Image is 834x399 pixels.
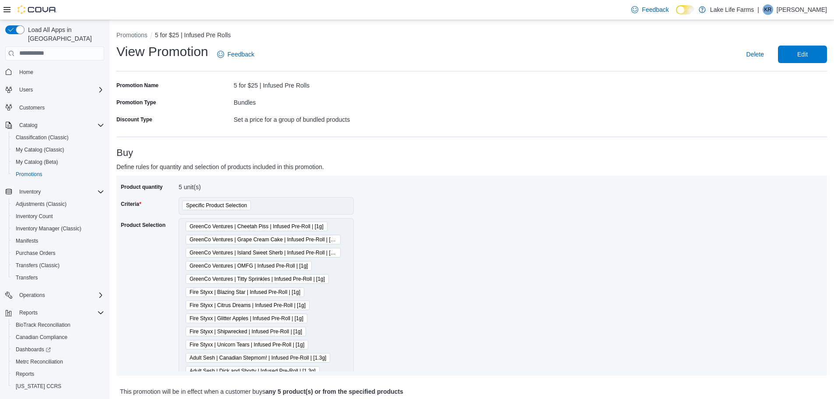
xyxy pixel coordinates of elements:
[186,327,306,336] span: Fire Styxx | Shipwrecked | Infused Pre-Roll | [1g]
[186,248,341,258] span: GreenCo Ventures | Island Sweet Sherb | Infused Pre-Roll | [1g]
[190,222,324,231] span: GreenCo Ventures | Cheetah Piss | Infused Pre-Roll | [1g]
[12,132,104,143] span: Classification (Classic)
[777,4,827,15] p: [PERSON_NAME]
[16,120,104,131] span: Catalog
[12,381,65,392] a: [US_STATE] CCRS
[16,290,49,300] button: Operations
[9,198,108,210] button: Adjustments (Classic)
[16,171,42,178] span: Promotions
[12,223,104,234] span: Inventory Manager (Classic)
[16,237,38,244] span: Manifests
[16,159,58,166] span: My Catalog (Beta)
[16,85,104,95] span: Users
[16,120,41,131] button: Catalog
[228,50,254,59] span: Feedback
[121,184,162,191] label: Product quantity
[9,368,108,380] button: Reports
[9,319,108,331] button: BioTrack Reconciliation
[16,274,38,281] span: Transfers
[16,307,104,318] span: Reports
[120,386,647,397] p: This promotion will be in effect when a customer buys
[116,162,649,172] p: Define rules for quantity and selection of products included in this promotion.
[16,187,104,197] span: Inventory
[16,146,64,153] span: My Catalog (Classic)
[16,358,63,365] span: Metrc Reconciliation
[19,188,41,195] span: Inventory
[757,4,759,15] p: |
[186,340,308,350] span: Fire Styxx | Unicorn Tears | Infused Pre-Roll | [1g]
[9,380,108,392] button: [US_STATE] CCRS
[265,388,403,395] b: any 5 product(s) or from the specified products
[186,201,247,210] span: Specific Product Selection
[12,145,104,155] span: My Catalog (Classic)
[12,236,42,246] a: Manifests
[2,119,108,131] button: Catalog
[186,222,327,231] span: GreenCo Ventures | Cheetah Piss | Infused Pre-Roll | [1g]
[9,168,108,180] button: Promotions
[2,66,108,78] button: Home
[12,211,104,222] span: Inventory Count
[12,132,72,143] a: Classification (Classic)
[12,369,104,379] span: Reports
[9,144,108,156] button: My Catalog (Classic)
[116,43,208,60] h1: View Promotion
[186,314,307,323] span: Fire Styxx | Glitter Apples | Infused Pre-Roll | [1g]
[116,31,827,41] nav: An example of EuiBreadcrumbs
[182,201,251,210] span: Specific Product Selection
[9,235,108,247] button: Manifests
[190,235,337,244] span: GreenCo Ventures | Grape Cream Cake | Infused Pre-Roll | [1g]
[12,272,41,283] a: Transfers
[778,46,827,63] button: Edit
[9,210,108,222] button: Inventory Count
[746,50,764,59] span: Delete
[155,32,231,39] button: 5 for $25 | Infused Pre Rolls
[9,331,108,343] button: Canadian Compliance
[12,248,59,258] a: Purchase Orders
[16,187,44,197] button: Inventory
[12,248,104,258] span: Purchase Orders
[16,67,104,78] span: Home
[12,320,74,330] a: BioTrack Reconciliation
[121,201,141,208] label: Criteria
[642,5,669,14] span: Feedback
[190,275,325,283] span: GreenCo Ventures | Titty Sprinkles | Infused Pre-Roll | [1g]
[763,4,773,15] div: Kate Rossow
[190,314,303,323] span: Fire Styxx | Glitter Apples | Infused Pre-Roll | [1g]
[19,292,45,299] span: Operations
[16,213,53,220] span: Inventory Count
[16,334,67,341] span: Canadian Compliance
[710,4,754,15] p: Lake Life Farms
[16,85,36,95] button: Users
[797,50,808,59] span: Edit
[764,4,772,15] span: KR
[9,131,108,144] button: Classification (Classic)
[16,307,41,318] button: Reports
[16,201,67,208] span: Adjustments (Classic)
[190,248,337,257] span: GreenCo Ventures | Island Sweet Sherb | Infused Pre-Roll | [1g]
[190,288,300,297] span: Fire Styxx | Blazing Star | Infused Pre-Roll | [1g]
[19,309,38,316] span: Reports
[234,113,472,123] div: Set a price for a group of bundled products
[16,262,60,269] span: Transfers (Classic)
[234,95,472,106] div: Bundles
[12,169,46,180] a: Promotions
[12,145,68,155] a: My Catalog (Classic)
[214,46,258,63] a: Feedback
[25,25,104,43] span: Load All Apps in [GEOGRAPHIC_DATA]
[116,148,827,158] h3: Buy
[12,357,67,367] a: Metrc Reconciliation
[2,101,108,114] button: Customers
[12,320,104,330] span: BioTrack Reconciliation
[2,186,108,198] button: Inventory
[628,1,672,18] a: Feedback
[12,157,104,167] span: My Catalog (Beta)
[16,290,104,300] span: Operations
[12,223,85,234] a: Inventory Manager (Classic)
[16,321,70,328] span: BioTrack Reconciliation
[12,357,104,367] span: Metrc Reconciliation
[12,344,54,355] a: Dashboards
[9,356,108,368] button: Metrc Reconciliation
[12,332,71,343] a: Canadian Compliance
[12,211,56,222] a: Inventory Count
